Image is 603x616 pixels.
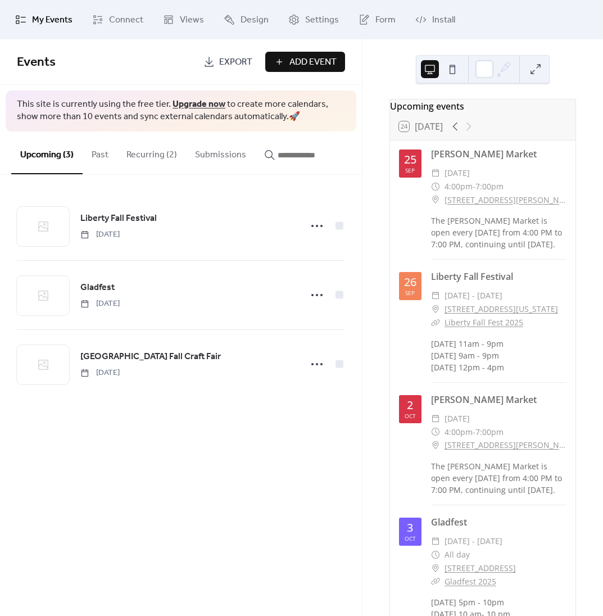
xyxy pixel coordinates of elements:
div: 2 [407,400,413,411]
a: Install [407,4,464,35]
a: [STREET_ADDRESS][US_STATE] [445,302,558,316]
a: Liberty Fall Festival [431,270,513,283]
button: Past [83,132,117,173]
a: [GEOGRAPHIC_DATA] Fall Craft Fair [80,350,221,364]
span: [DATE] [445,412,470,425]
a: Design [215,4,277,35]
a: Connect [84,4,152,35]
a: Form [350,4,404,35]
span: [DATE] [80,229,120,241]
div: ​ [431,535,440,548]
span: Connect [109,13,143,27]
a: Export [195,52,261,72]
div: The [PERSON_NAME] Market is open every [DATE] from 4:00 PM to 7:00 PM, continuing until [DATE]. [431,460,566,496]
span: Design [241,13,269,27]
span: - [473,425,475,439]
button: Upcoming (3) [11,132,83,174]
span: Export [219,56,252,69]
a: My Events [7,4,81,35]
div: ​ [431,180,440,193]
div: [DATE] 11am - 9pm [DATE] 9am - 9pm [DATE] 12pm - 4pm [431,338,566,373]
a: Settings [280,4,347,35]
a: Views [155,4,212,35]
div: 25 [404,154,416,165]
span: Views [180,13,204,27]
span: 7:00pm [475,425,504,439]
span: [DATE] [445,166,470,180]
div: ​ [431,561,440,575]
div: ​ [431,316,440,329]
span: 7:00pm [475,180,504,193]
span: Add Event [289,56,337,69]
a: [STREET_ADDRESS] [445,561,516,575]
a: [STREET_ADDRESS][PERSON_NAME] [445,438,566,452]
div: The [PERSON_NAME] Market is open every [DATE] from 4:00 PM to 7:00 PM, continuing until [DATE]. [431,215,566,250]
div: ​ [431,548,440,561]
div: Sep [405,167,415,173]
div: ​ [431,438,440,452]
a: Liberty Fall Fest 2025 [445,317,523,328]
div: ​ [431,302,440,316]
span: Events [17,50,56,75]
div: 3 [407,522,413,533]
span: [DATE] [80,298,120,310]
span: All day [445,548,470,561]
div: 26 [404,277,416,288]
a: [STREET_ADDRESS][PERSON_NAME] [445,193,566,207]
span: - [473,180,475,193]
span: Form [375,13,396,27]
a: Liberty Fall Festival [80,211,157,226]
span: Install [432,13,455,27]
div: [PERSON_NAME] Market [431,147,566,161]
div: ​ [431,289,440,302]
button: Add Event [265,52,345,72]
a: Upgrade now [173,96,225,113]
div: Sep [405,290,415,296]
button: Submissions [186,132,255,173]
span: 4:00pm [445,180,473,193]
div: ​ [431,193,440,207]
div: Upcoming events [390,99,575,113]
div: ​ [431,425,440,439]
div: Oct [405,413,416,419]
span: This site is currently using the free tier. to create more calendars, show more than 10 events an... [17,98,345,124]
span: [DATE] [80,367,120,379]
span: Gladfest [80,281,115,295]
span: Settings [305,13,339,27]
div: ​ [431,166,440,180]
div: ​ [431,575,440,588]
span: 4:00pm [445,425,473,439]
a: Gladfest 2025 [445,576,496,587]
button: Recurring (2) [117,132,186,173]
span: [DATE] - [DATE] [445,289,502,302]
span: Liberty Fall Festival [80,212,157,225]
div: [PERSON_NAME] Market [431,393,566,406]
span: [DATE] - [DATE] [445,535,502,548]
div: Oct [405,536,416,541]
div: ​ [431,412,440,425]
a: Gladfest [431,516,467,528]
span: My Events [32,13,72,27]
a: Gladfest [80,280,115,295]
